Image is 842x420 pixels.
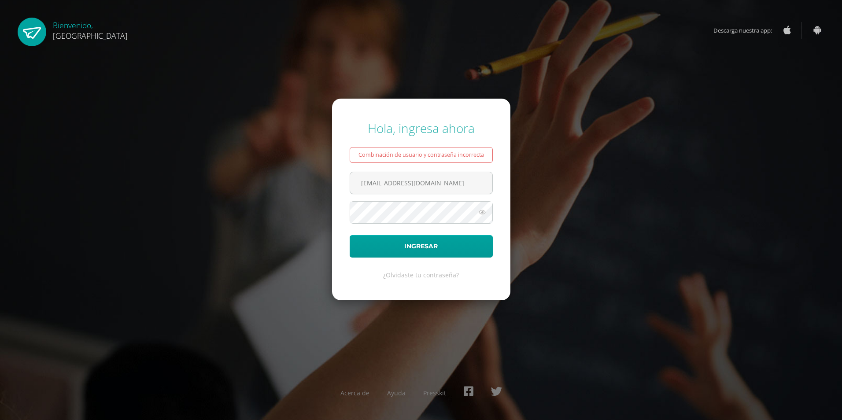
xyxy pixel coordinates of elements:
a: ¿Olvidaste tu contraseña? [383,271,459,279]
span: [GEOGRAPHIC_DATA] [53,30,128,41]
a: Acerca de [340,389,369,397]
input: Correo electrónico o usuario [350,172,492,194]
span: Descarga nuestra app: [713,22,781,39]
div: Combinación de usuario y contraseña incorrecta [350,147,493,163]
div: Hola, ingresa ahora [350,120,493,136]
a: Ayuda [387,389,406,397]
button: Ingresar [350,235,493,258]
a: Presskit [423,389,446,397]
div: Bienvenido, [53,18,128,41]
